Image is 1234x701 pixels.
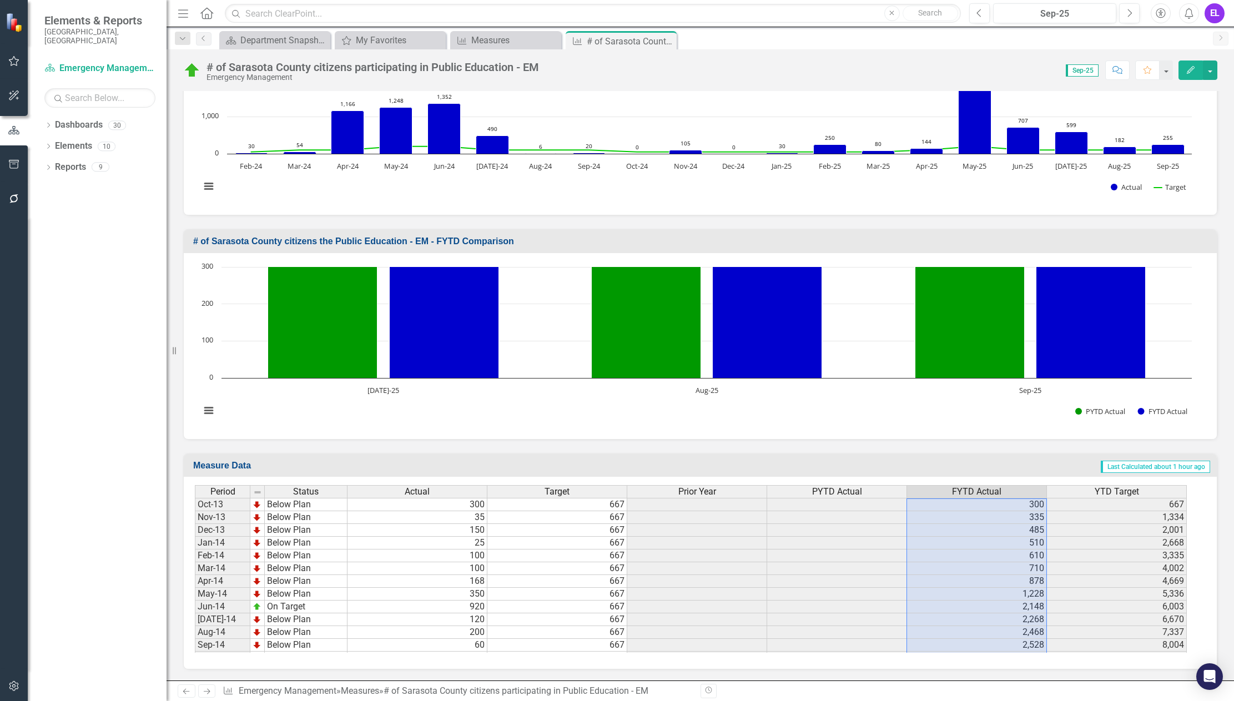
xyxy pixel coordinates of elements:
span: Target [545,487,570,497]
span: Actual [405,487,430,497]
text: Mar-25 [867,161,890,171]
span: FYTD Actual [952,487,1001,497]
img: TnMDeAgwAPMxUmUi88jYAAAAAElFTkSuQmCC [253,589,261,598]
div: 30 [108,120,126,130]
td: On Target [265,601,347,613]
td: 300 [907,498,1047,511]
text: 100 [202,335,213,345]
td: Oct-14 [195,652,250,664]
td: Below Plan [265,626,347,639]
a: Measures [453,33,558,47]
a: Emergency Management [44,62,155,75]
button: Show Target [1154,182,1187,192]
td: Below Plan [265,562,347,575]
text: 1,248 [389,97,404,104]
img: ClearPoint Strategy [6,13,25,32]
td: 325 [347,652,487,664]
path: Feb-24, 30. Actual. [235,153,268,154]
span: Elements & Reports [44,14,155,27]
td: May-14 [195,588,250,601]
button: View chart menu, Chart [201,403,216,418]
img: TnMDeAgwAPMxUmUi88jYAAAAAElFTkSuQmCC [253,513,261,522]
td: Apr-14 [195,575,250,588]
td: Below Plan [265,549,347,562]
text: Apr-25 [916,161,938,171]
div: 9 [92,163,109,172]
div: # of Sarasota County citizens participating in Public Education - EM [206,61,539,73]
td: 667 [487,524,627,537]
td: 667 [487,588,627,601]
td: 610 [907,549,1047,562]
td: 2,668 [1047,537,1187,549]
button: EL [1205,3,1225,23]
img: TnMDeAgwAPMxUmUi88jYAAAAAElFTkSuQmCC [253,538,261,547]
img: 8DAGhfEEPCf229AAAAAElFTkSuQmCC [253,488,262,497]
td: Nov-13 [195,511,250,524]
text: [DATE]-25 [1055,161,1087,171]
text: 30 [779,142,785,150]
td: 25 [347,537,487,549]
text: 6 [539,143,542,150]
td: 325 [907,652,1047,664]
td: Below Plan [265,511,347,524]
text: 20 [586,142,592,150]
td: 485 [907,524,1047,537]
path: Sep-25, 255. Actual. [1152,144,1185,154]
path: Jul-24, 490. Actual. [476,135,509,154]
text: Jun-24 [433,161,455,171]
span: Last Calculated about 1 hour ago [1101,461,1210,473]
div: Chart. Highcharts interactive chart. [195,261,1206,428]
div: Sep-25 [997,7,1112,21]
td: 710 [907,562,1047,575]
button: Show Actual [1111,182,1142,192]
td: 6,003 [1047,601,1187,613]
td: 150 [347,524,487,537]
path: Jul-25, 599. Actual. [1055,132,1088,154]
td: 100 [347,549,487,562]
td: 920 [347,601,487,613]
text: May-24 [384,161,409,171]
div: 10 [98,142,115,151]
td: 510 [907,537,1047,549]
div: # of Sarasota County citizens participating in Public Education - EM [587,34,674,48]
td: 667 [487,511,627,524]
text: [DATE]-25 [367,385,399,395]
text: Sep-25 [1019,385,1041,395]
img: TnMDeAgwAPMxUmUi88jYAAAAAElFTkSuQmCC [253,577,261,586]
a: Reports [55,161,86,174]
td: Jan-14 [195,537,250,549]
img: TnMDeAgwAPMxUmUi88jYAAAAAElFTkSuQmCC [253,526,261,534]
text: Apr-24 [337,161,359,171]
text: Nov-24 [674,161,698,171]
button: View chart menu, Chart [201,179,216,194]
img: TnMDeAgwAPMxUmUi88jYAAAAAElFTkSuQmCC [253,615,261,624]
td: 667 [487,601,627,613]
path: Mar-25, 80. Actual. [862,150,895,154]
text: Oct-24 [626,161,648,171]
a: Measures [341,685,379,696]
td: Sep-14 [195,639,250,652]
text: Sep-24 [578,161,601,171]
td: 667 [487,575,627,588]
td: 878 [907,575,1047,588]
div: Measures [471,33,558,47]
td: Below Plan [265,498,347,511]
td: 667 [487,639,627,652]
text: 1,000 [202,110,219,120]
path: Jun-24, 1,352. Actual. [428,103,461,154]
a: Emergency Management [239,685,336,696]
td: Feb-14 [195,549,250,562]
text: Sep-25 [1157,161,1179,171]
path: Feb-25, 250. Actual. [814,144,847,154]
td: 2,148 [907,601,1047,613]
a: My Favorites [338,33,443,47]
path: Nov-24, 105. Actual. [669,150,702,154]
div: # of Sarasota County citizens participating in Public Education - EM [384,685,648,696]
div: Open Intercom Messenger [1196,663,1223,690]
text: 80 [875,140,882,148]
img: On Target [183,62,201,79]
div: My Favorites [356,33,443,47]
td: Aug-14 [195,626,250,639]
text: Jun-25 [1011,161,1033,171]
